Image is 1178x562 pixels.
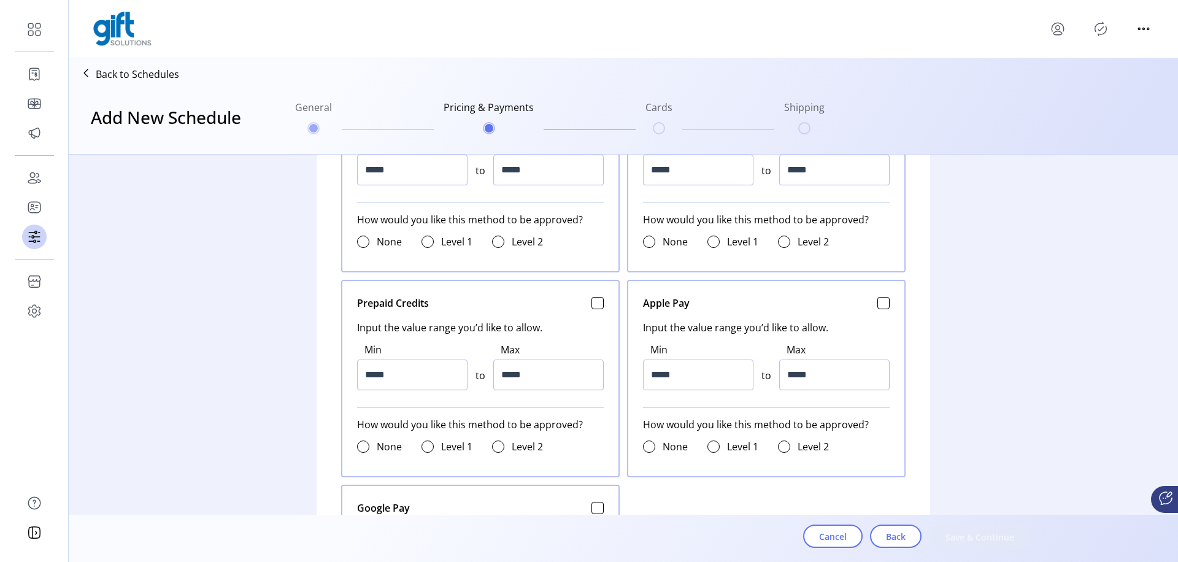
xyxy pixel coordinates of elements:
span: How would you like this method to be approved? [643,417,890,432]
label: Level 2 [512,439,543,454]
span: Back [886,530,906,543]
h3: Add New Schedule [91,104,241,130]
span: Input the value range you’d like to allow. [643,310,890,335]
label: Max [501,342,604,357]
span: to [761,368,771,390]
button: menu [1134,19,1153,39]
label: Level 1 [727,234,758,249]
label: Level 2 [798,439,829,454]
label: Level 1 [441,234,472,249]
button: Cancel [803,525,863,548]
label: Min [364,342,468,357]
button: Back [870,525,922,548]
label: None [663,439,688,454]
p: Back to Schedules [96,67,179,82]
h6: Pricing & Payments [444,100,534,122]
span: Apple Pay [643,296,690,310]
img: logo [93,12,152,46]
span: to [475,368,485,390]
span: Cancel [819,530,847,543]
label: None [377,234,402,249]
span: to [761,163,771,185]
label: Max [787,342,890,357]
label: Level 2 [798,234,829,249]
span: Google Pay [357,501,410,515]
label: Level 1 [727,439,758,454]
button: Publisher Panel [1091,19,1111,39]
label: Level 2 [512,234,543,249]
label: None [663,234,688,249]
span: Prepaid Credits [357,296,429,310]
span: Input the value range you’d like to allow. [357,310,604,335]
button: menu [1048,19,1068,39]
span: How would you like this method to be approved? [357,212,604,227]
span: to [475,163,485,185]
label: Level 1 [441,439,472,454]
span: How would you like this method to be approved? [643,212,890,227]
label: None [377,439,402,454]
span: How would you like this method to be approved? [357,417,604,432]
label: Min [650,342,753,357]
